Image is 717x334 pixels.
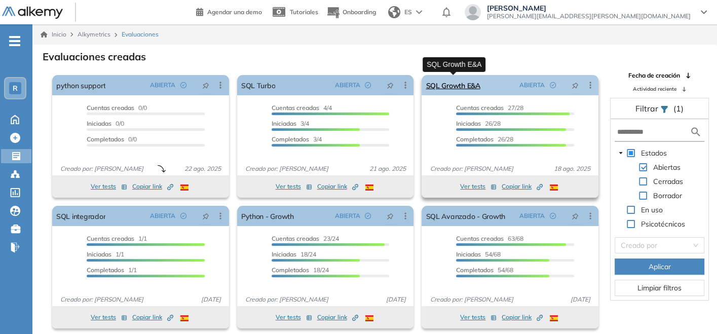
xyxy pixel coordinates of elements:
span: [PERSON_NAME][EMAIL_ADDRESS][PERSON_NAME][DOMAIN_NAME] [487,12,691,20]
iframe: Chat Widget [666,285,717,334]
span: pushpin [387,212,394,220]
span: Copiar link [132,313,173,322]
span: Creado por: [PERSON_NAME] [241,295,332,304]
h3: Evaluaciones creadas [43,51,146,63]
span: Aplicar [649,261,671,272]
img: search icon [690,126,702,138]
span: 3/4 [272,120,309,127]
button: pushpin [195,77,217,93]
span: En uso [639,204,665,216]
span: Copiar link [317,313,358,322]
button: pushpin [564,77,586,93]
button: Limpiar filtros [615,280,704,296]
button: Ver tests [276,180,312,193]
span: 63/68 [456,235,523,242]
span: 22 ago. 2025 [180,164,225,173]
span: 1/1 [87,266,137,274]
span: Fecha de creación [628,71,680,80]
a: SQL Growth E&A [426,75,480,95]
img: arrow [416,10,422,14]
span: 1/1 [87,235,147,242]
span: (1) [673,102,684,115]
span: Creado por: [PERSON_NAME] [56,164,147,173]
img: ESP [180,315,188,321]
a: SQL Turbo [241,75,276,95]
span: Copiar link [502,313,543,322]
a: SQL Avanzado - Growth [426,206,505,226]
span: Estados [639,147,669,159]
span: ABIERTA [519,81,545,90]
span: [DATE] [382,295,409,304]
span: 23/24 [272,235,339,242]
span: Completados [272,266,309,274]
span: pushpin [202,81,209,89]
span: Iniciadas [456,120,481,127]
span: 54/68 [456,266,513,274]
button: Copiar link [502,180,543,193]
span: Creado por: [PERSON_NAME] [426,164,517,173]
span: Iniciadas [456,250,481,258]
i: - [9,40,20,42]
button: Onboarding [326,2,376,23]
a: Inicio [41,30,66,39]
span: Iniciadas [87,120,111,127]
a: SQL integrador [56,206,105,226]
div: Widget de chat [666,285,717,334]
span: Copiar link [132,182,173,191]
span: Actividad reciente [633,85,676,93]
span: Copiar link [502,182,543,191]
span: Borrador [651,190,684,202]
button: pushpin [195,208,217,224]
button: Copiar link [317,311,358,323]
span: Tutoriales [290,8,318,16]
span: 0/0 [87,135,137,143]
button: Copiar link [317,180,358,193]
span: Onboarding [343,8,376,16]
span: Completados [87,135,124,143]
button: Ver tests [276,311,312,323]
button: Copiar link [132,180,173,193]
span: ABIERTA [150,211,175,220]
span: Completados [456,135,494,143]
span: Cuentas creadas [87,235,134,242]
button: pushpin [379,77,401,93]
span: 3/4 [272,135,322,143]
img: ESP [180,184,188,191]
img: ESP [550,184,558,191]
span: Limpiar filtros [637,282,682,293]
span: Psicotécnicos [641,219,685,229]
span: 18/24 [272,250,316,258]
span: pushpin [387,81,394,89]
span: Cerradas [653,177,683,186]
div: SQL Growth E&A [423,57,485,71]
span: check-circle [365,213,371,219]
span: Cuentas creadas [87,104,134,112]
span: check-circle [180,82,186,88]
a: Python - Growth [241,206,294,226]
button: Ver tests [460,311,497,323]
button: Ver tests [91,311,127,323]
span: Copiar link [317,182,358,191]
span: En uso [641,205,663,214]
span: Cuentas creadas [456,235,504,242]
span: check-circle [550,82,556,88]
span: Iniciadas [272,120,296,127]
span: ABIERTA [150,81,175,90]
span: Psicotécnicos [639,218,687,230]
span: check-circle [365,82,371,88]
span: Iniciadas [87,250,111,258]
span: Completados [456,266,494,274]
span: Cuentas creadas [272,104,319,112]
span: pushpin [572,212,579,220]
span: Abiertas [653,163,681,172]
span: Evaluaciones [122,30,159,39]
span: 18/24 [272,266,329,274]
span: Completados [272,135,309,143]
a: python support [56,75,105,95]
img: Logo [2,7,63,19]
span: Agendar una demo [207,8,262,16]
button: Ver tests [91,180,127,193]
span: Completados [87,266,124,274]
span: ES [404,8,412,17]
span: check-circle [550,213,556,219]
